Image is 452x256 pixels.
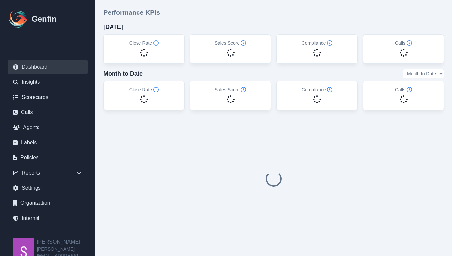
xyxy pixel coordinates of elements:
div: Reports [8,166,88,179]
span: Info [241,40,246,46]
span: Info [407,87,412,92]
h5: Calls [395,86,412,93]
span: Info [153,40,159,46]
h4: Month to Date [103,69,143,78]
h5: Compliance [302,40,333,46]
h1: Genfin [32,14,57,24]
a: Insights [8,76,88,89]
span: Info [407,40,412,46]
a: Calls [8,106,88,119]
h3: Performance KPIs [103,8,160,17]
h5: Sales Score [215,40,246,46]
a: Settings [8,181,88,195]
span: Info [327,87,332,92]
a: Internal [8,212,88,225]
h5: Calls [395,40,412,46]
span: Info [241,87,246,92]
h5: Close Rate [129,86,159,93]
span: Info [327,40,332,46]
h5: Compliance [302,86,333,93]
img: Logo [8,9,29,30]
h2: [PERSON_NAME] [37,238,95,246]
span: Info [153,87,159,92]
h5: Close Rate [129,40,159,46]
a: Policies [8,151,88,164]
a: Scorecards [8,91,88,104]
a: Labels [8,136,88,149]
h4: [DATE] [103,22,123,32]
a: Agents [8,121,88,134]
h5: Sales Score [215,86,246,93]
a: Dashboard [8,60,88,74]
a: Organization [8,197,88,210]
